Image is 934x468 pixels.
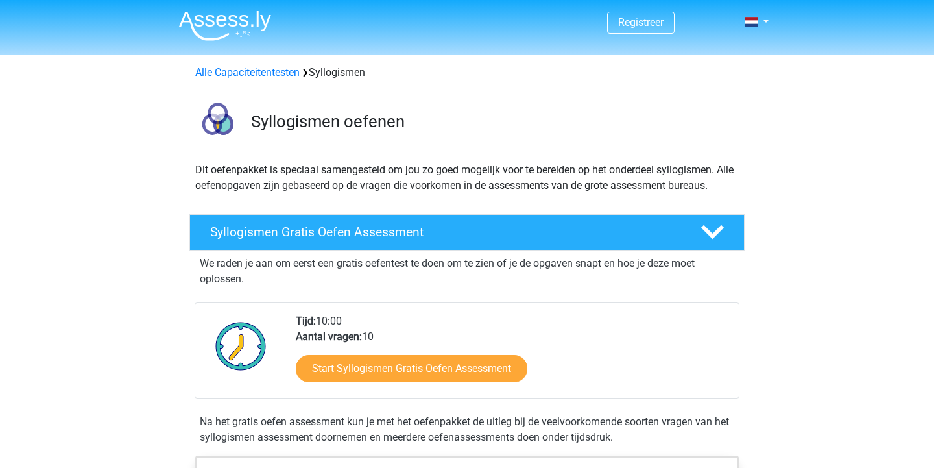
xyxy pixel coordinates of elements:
p: Dit oefenpakket is speciaal samengesteld om jou zo goed mogelijk voor te bereiden op het onderdee... [195,162,739,193]
a: Registreer [618,16,664,29]
h4: Syllogismen Gratis Oefen Assessment [210,225,680,240]
div: Na het gratis oefen assessment kun je met het oefenpakket de uitleg bij de veelvoorkomende soorte... [195,414,739,445]
img: syllogismen [190,96,245,151]
h3: Syllogismen oefenen [251,112,734,132]
a: Start Syllogismen Gratis Oefen Assessment [296,355,527,382]
b: Tijd: [296,315,316,327]
a: Syllogismen Gratis Oefen Assessment [184,214,750,251]
b: Aantal vragen: [296,330,362,343]
a: Alle Capaciteitentesten [195,66,300,79]
img: Klok [208,314,274,378]
img: Assessly [179,10,271,41]
div: Syllogismen [190,65,744,80]
div: 10:00 10 [286,314,738,398]
p: We raden je aan om eerst een gratis oefentest te doen om te zien of je de opgaven snapt en hoe je... [200,256,734,287]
